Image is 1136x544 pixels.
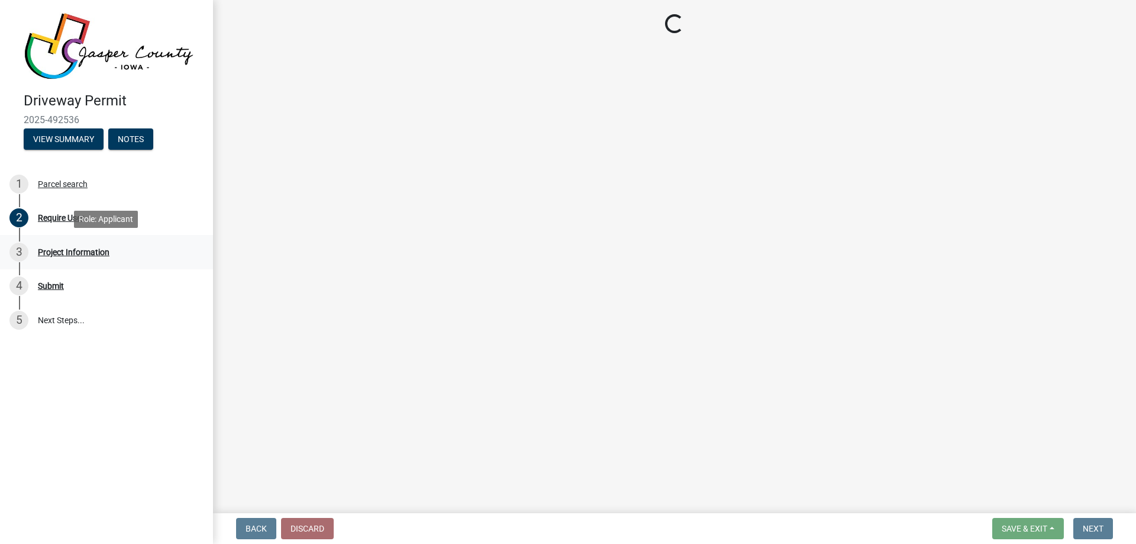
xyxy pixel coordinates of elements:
[74,211,138,228] div: Role: Applicant
[24,128,104,150] button: View Summary
[24,135,104,144] wm-modal-confirm: Summary
[9,243,28,262] div: 3
[24,92,204,110] h4: Driveway Permit
[108,128,153,150] button: Notes
[9,276,28,295] div: 4
[246,524,267,533] span: Back
[108,135,153,144] wm-modal-confirm: Notes
[1002,524,1047,533] span: Save & Exit
[236,518,276,539] button: Back
[38,248,109,256] div: Project Information
[281,518,334,539] button: Discard
[1073,518,1113,539] button: Next
[9,175,28,194] div: 1
[9,311,28,330] div: 5
[9,208,28,227] div: 2
[1083,524,1103,533] span: Next
[992,518,1064,539] button: Save & Exit
[38,180,88,188] div: Parcel search
[38,282,64,290] div: Submit
[24,12,194,80] img: Jasper County, Iowa
[24,114,189,125] span: 2025-492536
[38,214,84,222] div: Require User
